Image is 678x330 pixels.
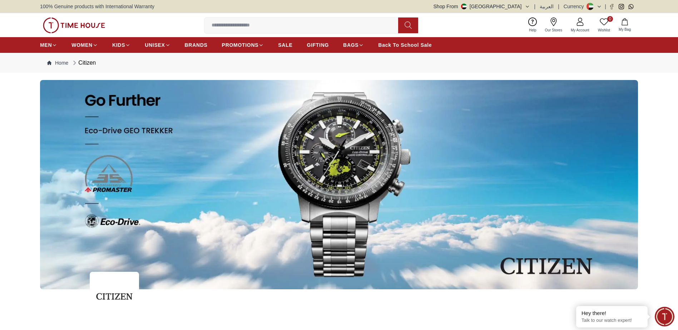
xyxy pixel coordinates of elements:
[40,80,638,289] img: ...
[71,39,98,51] a: WOMEN
[605,3,606,10] span: |
[278,41,292,49] span: SALE
[112,39,130,51] a: KIDS
[185,39,208,51] a: BRANDS
[434,3,530,10] button: Shop From[GEOGRAPHIC_DATA]
[71,59,96,67] div: Citizen
[526,27,539,33] span: Help
[43,17,105,33] img: ...
[614,17,635,34] button: My Bag
[595,27,613,33] span: Wishlist
[145,39,170,51] a: UNISEX
[594,16,614,34] a: 0Wishlist
[461,4,467,9] img: United Arab Emirates
[343,39,364,51] a: BAGS
[378,41,432,49] span: Back To School Sale
[185,41,208,49] span: BRANDS
[40,53,638,73] nav: Breadcrumb
[112,41,125,49] span: KIDS
[607,16,613,22] span: 0
[558,3,559,10] span: |
[534,3,536,10] span: |
[307,39,329,51] a: GIFTING
[541,16,566,34] a: Our Stores
[278,39,292,51] a: SALE
[540,3,554,10] button: العربية
[222,39,264,51] a: PROMOTIONS
[525,16,541,34] a: Help
[90,272,139,321] img: ...
[222,41,259,49] span: PROMOTIONS
[40,39,57,51] a: MEN
[619,4,624,9] a: Instagram
[343,41,358,49] span: BAGS
[655,307,674,326] div: Chat Widget
[564,3,587,10] div: Currency
[628,4,634,9] a: Whatsapp
[568,27,592,33] span: My Account
[71,41,93,49] span: WOMEN
[40,3,154,10] span: 100% Genuine products with International Warranty
[582,310,642,317] div: Hey there!
[616,27,634,32] span: My Bag
[609,4,614,9] a: Facebook
[307,41,329,49] span: GIFTING
[582,317,642,324] p: Talk to our watch expert!
[40,41,52,49] span: MEN
[542,27,565,33] span: Our Stores
[47,59,68,66] a: Home
[378,39,432,51] a: Back To School Sale
[145,41,165,49] span: UNISEX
